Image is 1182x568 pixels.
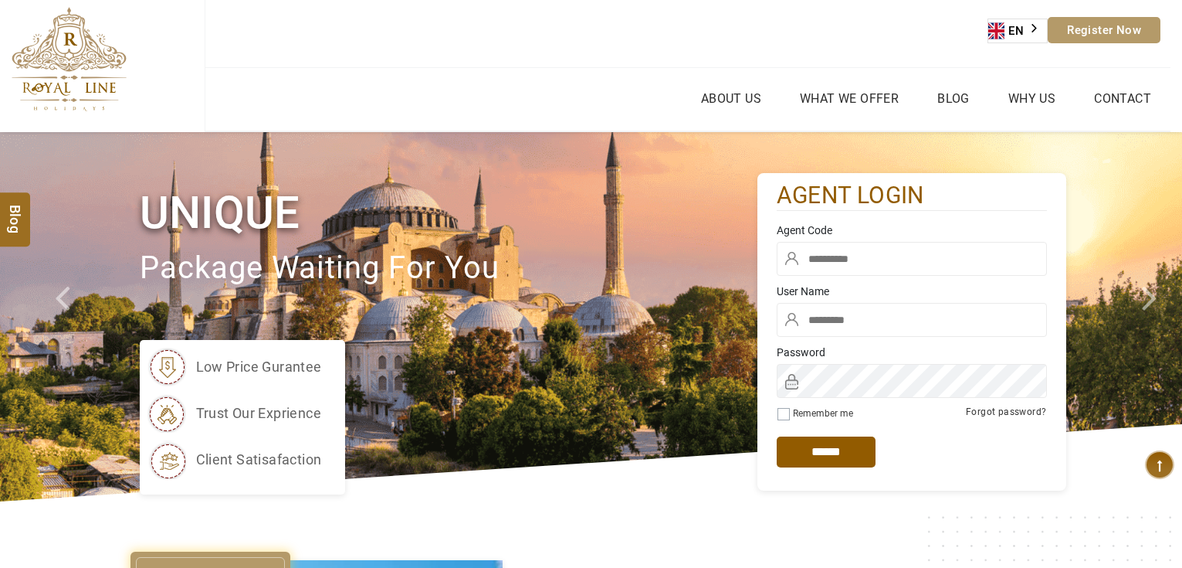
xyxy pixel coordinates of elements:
[988,19,1047,43] a: EN
[36,132,95,502] a: Check next prev
[1090,87,1155,110] a: Contact
[777,345,1047,360] label: Password
[147,348,322,386] li: low price gurantee
[987,19,1048,43] div: Language
[793,408,853,419] label: Remember me
[1123,132,1182,502] a: Check next image
[966,406,1046,417] a: Forgot password?
[147,394,322,433] li: trust our exprience
[796,87,903,110] a: What we Offer
[697,87,765,110] a: About Us
[5,204,25,217] span: Blog
[12,7,127,111] img: The Royal Line Holidays
[777,181,1047,211] h2: agent login
[147,440,322,479] li: client satisafaction
[987,19,1048,43] aside: Language selected: English
[140,184,757,242] h1: Unique
[777,284,1047,299] label: User Name
[140,243,757,294] p: package waiting for you
[933,87,974,110] a: Blog
[777,223,1047,238] label: Agent Code
[1048,17,1160,43] a: Register Now
[1004,87,1059,110] a: Why Us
